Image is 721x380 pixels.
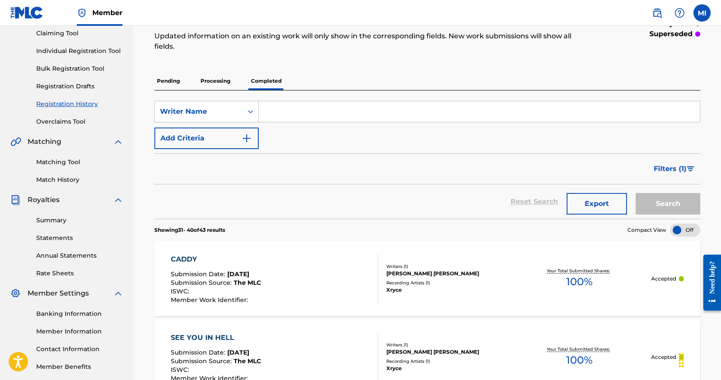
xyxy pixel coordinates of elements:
span: Compact View [627,226,666,234]
span: 100 % [566,352,592,368]
span: 100 % [566,274,592,290]
span: Royalties [28,195,60,205]
a: Registration History [36,100,123,109]
div: Drag [674,347,688,373]
span: Member [92,8,122,18]
img: Royalties [10,195,21,205]
div: Recording Artists ( 1 ) [386,358,508,364]
div: CADDY [171,254,261,265]
span: ISWC : [171,287,191,295]
p: Processing [198,72,233,90]
img: help [674,8,685,18]
iframe: Chat Widget [678,339,721,380]
img: 9d2ae6d4665cec9f34b9.svg [241,133,252,143]
img: filter [687,166,694,171]
img: Top Rightsholder [77,8,87,18]
p: Accepted [651,353,676,361]
a: Statements [36,234,123,243]
a: Registration Drafts [36,82,123,91]
p: Pending [154,72,182,90]
a: Annual Statements [36,251,123,260]
span: Member Settings [28,288,89,299]
a: Matching Tool [36,158,123,167]
img: Member Settings [10,288,21,299]
a: Public Search [649,4,666,22]
img: Matching [10,137,21,147]
span: ISWC : [171,366,191,374]
a: CADDYSubmission Date:[DATE]Submission Source:The MLCISWC:Member Work Identifier:Writers (1)[PERSO... [154,241,700,316]
div: SEE YOU IN HELL [171,333,261,343]
p: Accepted [651,275,676,283]
iframe: Resource Center [697,247,721,318]
a: Banking Information [36,309,123,318]
div: Writers ( 1 ) [386,342,508,348]
a: Match History [36,175,123,184]
a: Member Information [36,327,123,336]
p: Your Total Submitted Shares: [547,346,612,352]
a: Rate Sheets [36,269,123,278]
a: Individual Registration Tool [36,47,123,56]
span: The MLC [234,279,261,287]
span: The MLC [234,357,261,365]
span: Matching [28,137,61,147]
a: Contact Information [36,345,123,354]
span: Submission Date : [171,270,227,278]
img: expand [113,137,123,147]
div: [PERSON_NAME] [PERSON_NAME] [386,348,508,356]
span: Member Work Identifier : [171,296,250,304]
div: [PERSON_NAME] [PERSON_NAME] [386,270,508,277]
span: [DATE] [227,270,249,278]
button: Filters (1) [649,158,700,180]
a: Summary [36,216,123,225]
div: Recording Artists ( 1 ) [386,280,508,286]
img: MLC Logo [10,6,44,19]
a: Member Benefits [36,362,123,371]
span: [DATE] [227,349,249,356]
p: Completed [248,72,284,90]
div: Help [671,4,688,22]
span: Submission Source : [171,279,234,287]
div: Xryce [386,364,508,372]
div: Writer Name [160,106,238,117]
div: User Menu [693,4,711,22]
span: Filters ( 1 ) [654,164,687,174]
p: Your Total Submitted Shares: [547,268,612,274]
p: Updated information on an existing work will only show in the corresponding fields. New work subm... [154,31,575,52]
button: Export [567,193,627,215]
p: superseded [649,29,693,39]
img: expand [113,195,123,205]
span: Submission Date : [171,349,227,356]
img: expand [113,288,123,299]
a: Bulk Registration Tool [36,64,123,73]
button: Add Criteria [154,128,259,149]
div: Writers ( 1 ) [386,263,508,270]
span: Submission Source : [171,357,234,365]
img: search [652,8,662,18]
a: Claiming Tool [36,29,123,38]
a: Overclaims Tool [36,117,123,126]
div: Xryce [386,286,508,294]
p: Showing 31 - 40 of 43 results [154,226,225,234]
form: Search Form [154,101,700,219]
